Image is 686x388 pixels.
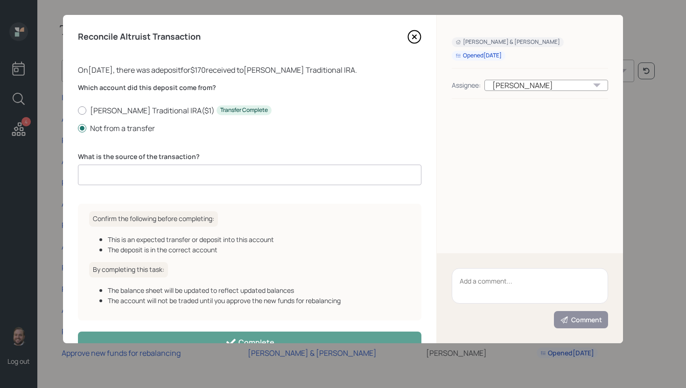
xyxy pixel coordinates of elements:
[225,337,274,348] div: Complete
[455,38,560,46] div: [PERSON_NAME] & [PERSON_NAME]
[89,262,168,277] h6: By completing this task:
[108,296,410,305] div: The account will not be traded until you approve the new funds for rebalancing
[554,311,608,328] button: Comment
[108,285,410,295] div: The balance sheet will be updated to reflect updated balances
[78,332,421,353] button: Complete
[78,105,421,116] label: [PERSON_NAME] Traditional IRA ( $1 )
[78,152,421,161] label: What is the source of the transaction?
[452,80,481,90] div: Assignee:
[108,235,410,244] div: This is an expected transfer or deposit into this account
[89,211,218,227] h6: Confirm the following before completing:
[78,64,421,76] div: On [DATE] , there was a deposit for $170 received to [PERSON_NAME] Traditional IRA .
[78,32,201,42] h4: Reconcile Altruist Transaction
[484,80,608,91] div: [PERSON_NAME]
[455,52,502,60] div: Opened [DATE]
[108,245,410,255] div: The deposit is in the correct account
[220,106,268,114] div: Transfer Complete
[560,315,602,325] div: Comment
[78,123,421,133] label: Not from a transfer
[78,83,421,92] label: Which account did this deposit come from?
